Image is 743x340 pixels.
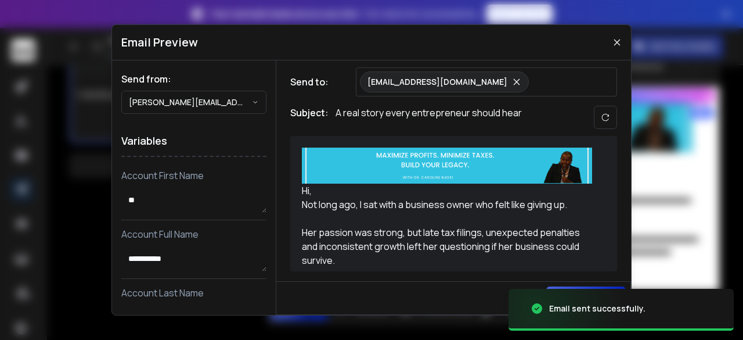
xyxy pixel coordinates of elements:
h1: Subject: [290,106,329,129]
p: Account Full Name [121,227,266,241]
p: Account First Name [121,169,266,182]
p: [PERSON_NAME][EMAIL_ADDRESS][DOMAIN_NAME] [129,96,252,108]
div: Email sent successfully. [549,303,645,314]
div: Not long ago, I sat with a business owner who felt like giving up. Her passion was strong, but la... [302,198,592,281]
h1: Variables [121,126,266,157]
h1: Email Preview [121,34,198,51]
p: Account Last Name [121,286,266,300]
h1: Send from: [121,72,266,86]
div: Hi, [302,148,592,198]
p: [EMAIL_ADDRESS][DOMAIN_NAME] [367,76,507,88]
p: A real story every entrepreneur should hear [336,106,522,129]
h1: Send to: [290,75,337,89]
